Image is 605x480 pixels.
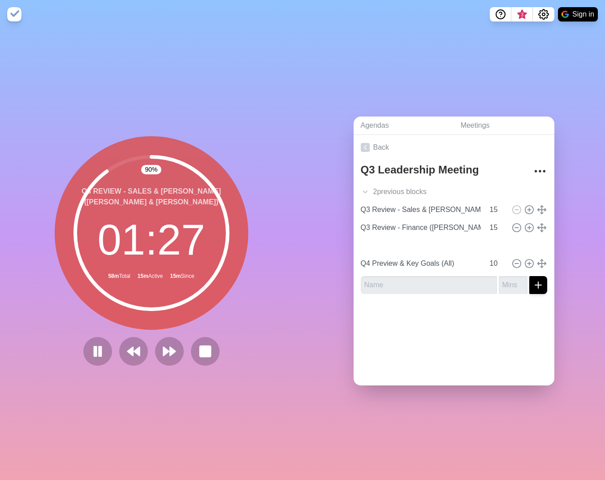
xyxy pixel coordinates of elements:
input: Mins [486,255,508,272]
span: s [423,186,427,197]
button: Settings [533,7,554,22]
span: 3 [519,11,526,18]
input: Name [357,219,484,237]
input: Name [361,276,497,294]
a: Meetings [454,117,554,135]
button: What’s new [511,7,533,22]
img: google logo [562,11,569,18]
img: timeblocks logo [7,7,22,22]
input: Name [357,201,484,219]
input: Mins [499,276,527,294]
input: Mins [486,201,508,219]
button: More [531,162,549,180]
input: Name [357,255,484,272]
a: Agendas [354,117,454,135]
button: Sign in [558,7,598,22]
input: Mins [486,219,508,237]
a: Back [354,135,554,160]
div: 2 previous block [354,183,554,201]
button: Help [490,7,511,22]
